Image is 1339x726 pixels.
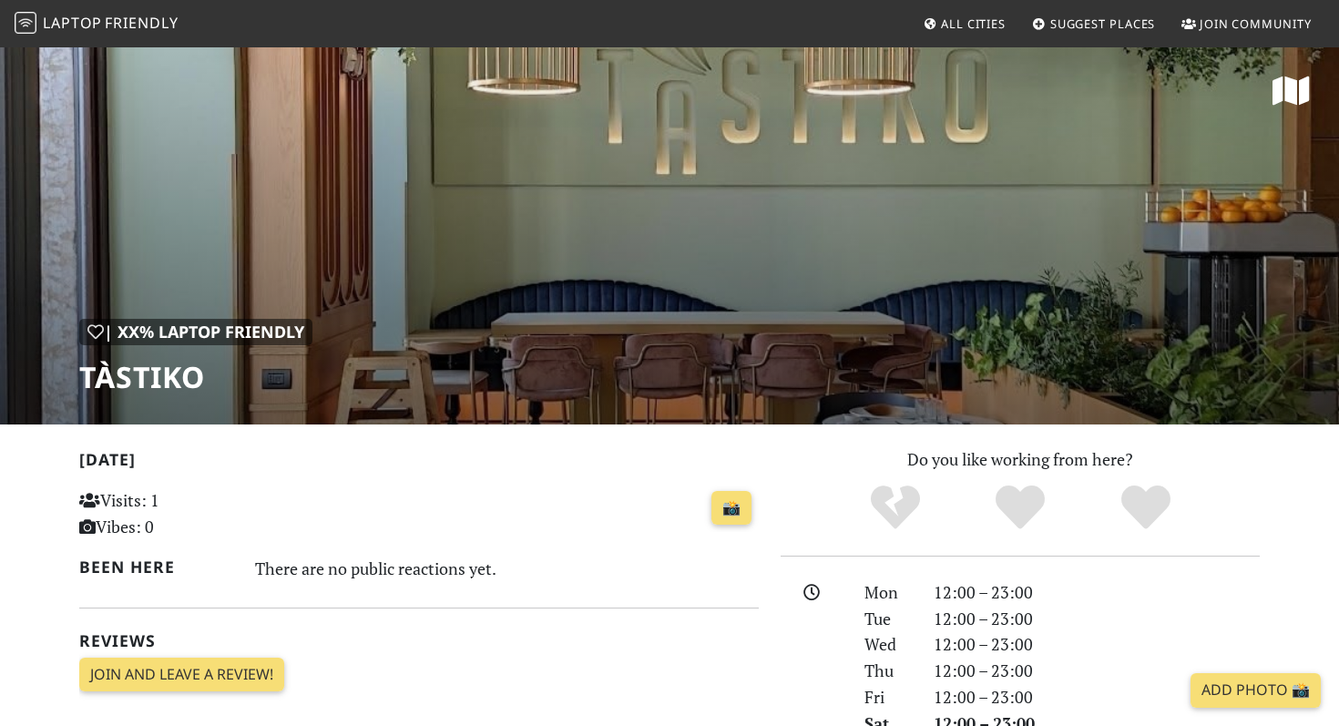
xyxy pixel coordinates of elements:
[781,446,1260,473] p: Do you like working from here?
[79,319,312,345] div: | XX% Laptop Friendly
[1174,7,1319,40] a: Join Community
[923,684,1271,711] div: 12:00 – 23:00
[853,631,923,658] div: Wed
[1083,483,1209,533] div: Definitely!
[79,360,312,394] h1: Tàstiko
[1025,7,1163,40] a: Suggest Places
[79,631,759,650] h2: Reviews
[255,554,760,583] div: There are no public reactions yet.
[15,8,179,40] a: LaptopFriendly LaptopFriendly
[915,7,1013,40] a: All Cities
[923,606,1271,632] div: 12:00 – 23:00
[923,579,1271,606] div: 12:00 – 23:00
[957,483,1083,533] div: Yes
[941,15,1006,32] span: All Cities
[79,658,284,692] a: Join and leave a review!
[1191,673,1321,708] a: Add Photo 📸
[923,658,1271,684] div: 12:00 – 23:00
[79,557,233,577] h2: Been here
[105,13,178,33] span: Friendly
[833,483,958,533] div: No
[79,487,291,540] p: Visits: 1 Vibes: 0
[1050,15,1156,32] span: Suggest Places
[1200,15,1312,32] span: Join Community
[853,658,923,684] div: Thu
[79,450,759,476] h2: [DATE]
[711,491,751,526] a: 📸
[43,13,102,33] span: Laptop
[853,684,923,711] div: Fri
[853,579,923,606] div: Mon
[923,631,1271,658] div: 12:00 – 23:00
[15,12,36,34] img: LaptopFriendly
[853,606,923,632] div: Tue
